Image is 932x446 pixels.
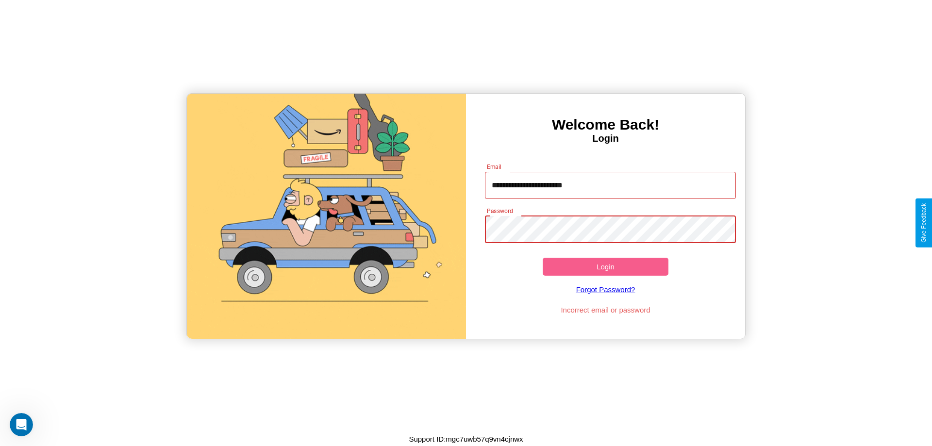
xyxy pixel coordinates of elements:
iframe: Intercom live chat [10,413,33,436]
label: Password [487,207,513,215]
img: gif [187,94,466,339]
p: Support ID: mgc7uwb57q9vn4cjnwx [409,432,523,446]
h3: Welcome Back! [466,116,745,133]
div: Give Feedback [920,203,927,243]
button: Login [543,258,668,276]
label: Email [487,163,502,171]
h4: Login [466,133,745,144]
a: Forgot Password? [480,276,732,303]
p: Incorrect email or password [480,303,732,316]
